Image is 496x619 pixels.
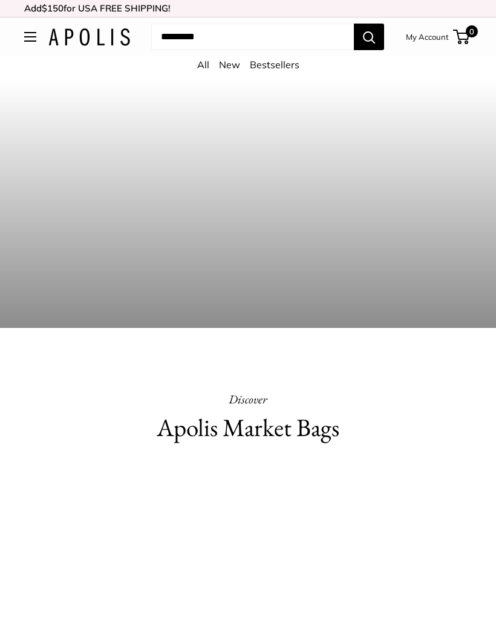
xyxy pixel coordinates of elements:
[24,388,472,410] p: Discover
[24,32,36,42] button: Open menu
[42,2,64,14] span: $150
[406,30,449,44] a: My Account
[48,28,130,46] img: Apolis
[466,25,478,37] span: 0
[354,24,384,50] button: Search
[151,24,354,50] input: Search...
[454,30,469,44] a: 0
[219,59,240,71] a: New
[197,59,209,71] a: All
[24,410,472,446] h2: Apolis Market Bags
[250,59,299,71] a: Bestsellers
